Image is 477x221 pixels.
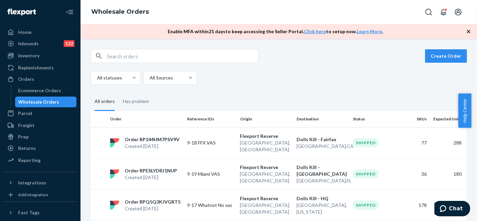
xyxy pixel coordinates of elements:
a: Wholesale Orders [91,8,149,15]
button: Integrations [4,177,76,188]
p: Created [DATE] [125,205,180,212]
div: Fast Tags [18,209,40,216]
img: flexport logo [110,201,119,210]
td: 77 [403,127,429,158]
p: [GEOGRAPHIC_DATA] , [US_STATE] [297,202,348,215]
div: Shipped [353,138,379,147]
div: All orders [95,93,115,111]
ol: breadcrumbs [86,2,154,22]
button: Close Navigation [63,5,76,19]
button: Help Center [458,94,471,128]
td: 36 [403,158,429,189]
p: Dolls Kill - Fairfax [297,136,348,143]
img: flexport logo [110,169,119,179]
a: Inventory [4,50,76,61]
input: All Sources [149,74,150,81]
iframe: Opens a widget where you can chat to one of our agents [434,201,470,218]
button: Create Order [425,49,467,63]
button: Open Search Box [422,5,435,19]
a: Freight [4,120,76,131]
a: Returns [4,143,76,154]
div: Has problem [123,93,149,110]
div: Home [18,29,32,36]
p: [GEOGRAPHIC_DATA] , [GEOGRAPHIC_DATA] [240,171,291,184]
input: All statuses [96,74,97,81]
button: Fast Tags [4,207,76,218]
button: Open notifications [437,5,450,19]
div: Inventory [18,52,40,59]
img: flexport logo [110,138,119,148]
p: Order RP144HM7PSV9V [125,136,179,143]
a: Home [4,27,76,38]
div: 122 [64,40,74,47]
p: Flexport Reserve [240,133,291,140]
p: [GEOGRAPHIC_DATA] , [GEOGRAPHIC_DATA] [240,202,291,215]
td: 288 [429,127,467,158]
p: Created [DATE] [125,174,177,181]
a: Learn More [357,29,382,34]
div: Freight [18,122,35,129]
div: Prep [18,133,29,140]
a: Replenishments [4,62,76,73]
p: Order RPESLYDRJ1NUP [125,167,177,174]
a: Ecommerce Orders [15,85,77,96]
td: 180 [429,158,467,189]
div: Parcel [18,110,32,117]
th: Expected Units [429,111,467,127]
p: Enable MFA within 21 days to keep accessing the Seller Portal. to setup now. . [168,28,383,35]
p: Created [DATE] [125,143,179,150]
p: Flexport Reserve [240,195,291,202]
p: Dolls Kill - [GEOGRAPHIC_DATA] [297,164,348,177]
a: Inbounds122 [4,38,76,49]
th: Status [350,111,403,127]
div: Orders [18,76,34,82]
th: Destination [294,111,350,127]
div: Shipped [353,169,379,178]
div: Replenishments [18,64,54,71]
p: 9-19 Miami VAS [188,171,235,177]
td: 178 [403,189,429,221]
div: Returns [18,145,36,152]
td: 1533 [429,189,467,221]
p: Flexport Reserve [240,164,291,171]
div: Integrations [18,179,46,186]
th: Origin [237,111,294,127]
p: [GEOGRAPHIC_DATA] , [GEOGRAPHIC_DATA] [240,140,291,153]
a: Reporting [4,155,76,166]
div: Shipped [353,201,379,210]
a: Parcel [4,108,76,119]
p: Order RPQ5Q3KJVGRT5 [125,199,180,205]
th: Order [107,111,185,127]
input: Search orders [107,49,258,63]
th: Reference IDs [185,111,237,127]
button: Open account menu [452,5,465,19]
a: Click here [304,29,326,34]
a: Wholesale Orders [15,97,77,107]
div: Ecommerce Orders [18,87,61,94]
a: Prep [4,131,76,142]
a: Orders [4,74,76,85]
p: [GEOGRAPHIC_DATA] , CA [297,143,348,150]
p: [GEOGRAPHIC_DATA] , FL [297,177,348,184]
p: Dolls Kill - HQ [297,195,348,202]
th: SKUs [403,111,429,127]
p: 9-17 Whatnot No vas [188,202,235,209]
div: Inbounds [18,40,39,47]
a: Add Integration [4,191,76,199]
div: Wholesale Orders [18,99,59,105]
div: Add Integration [18,192,48,198]
p: 9-18 FFX VAS [188,140,235,146]
div: Reporting [18,157,41,164]
img: Flexport logo [7,9,36,15]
